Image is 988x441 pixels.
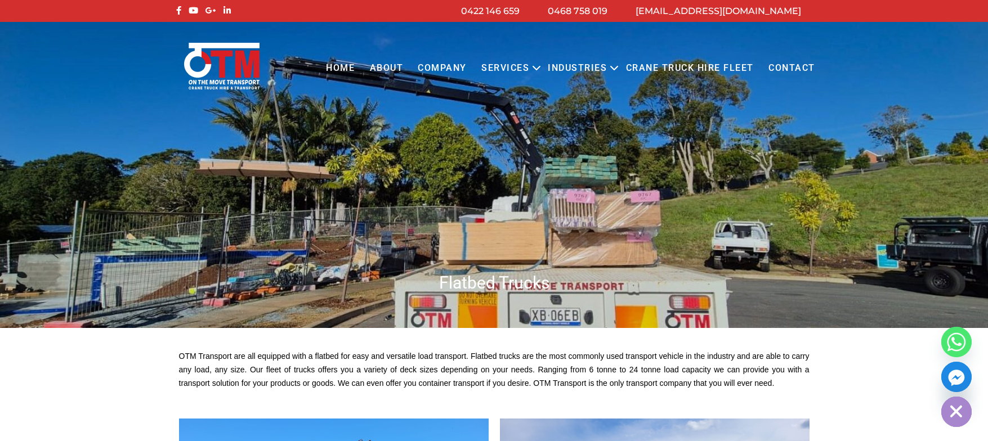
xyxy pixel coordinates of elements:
[410,53,474,84] a: COMPANY
[941,362,972,392] a: Facebook_Messenger
[636,6,801,16] a: [EMAIL_ADDRESS][DOMAIN_NAME]
[941,327,972,357] a: Whatsapp
[182,42,262,91] img: Otmtransport
[179,350,810,390] p: OTM Transport are all equipped with a flatbed for easy and versatile load transport. Flatbed truc...
[761,53,822,84] a: Contact
[362,53,410,84] a: About
[461,6,520,16] a: 0422 146 659
[618,53,761,84] a: Crane Truck Hire Fleet
[474,53,537,84] a: Services
[548,6,607,16] a: 0468 758 019
[540,53,614,84] a: Industries
[173,272,815,294] h1: Flatbed Trucks
[319,53,362,84] a: Home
